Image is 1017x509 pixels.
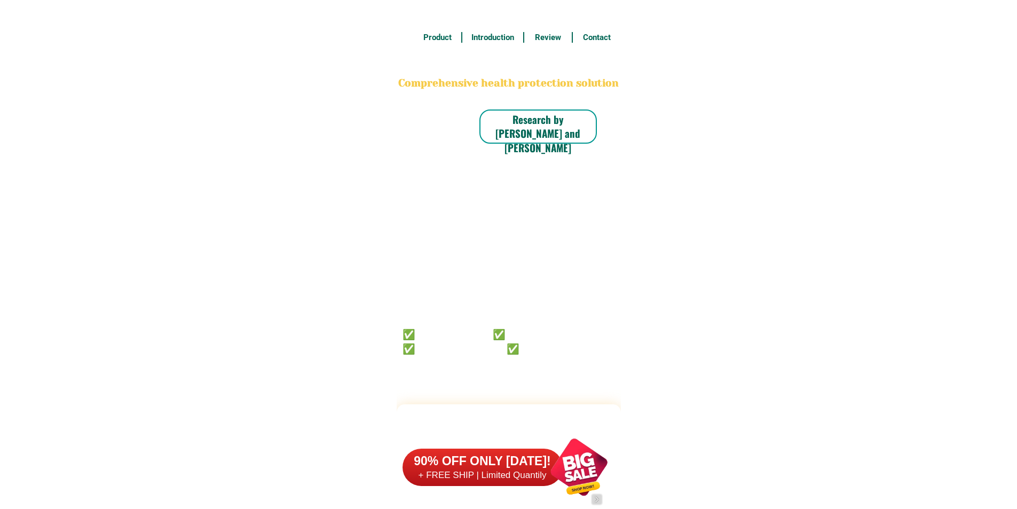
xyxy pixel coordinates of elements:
h3: FREE SHIPPING NATIONWIDE [397,6,621,22]
h2: Comprehensive health protection solution [397,76,621,91]
h6: + FREE SHIP | Limited Quantily [403,469,563,481]
h6: Product [419,32,455,44]
h6: Research by [PERSON_NAME] and [PERSON_NAME] [479,112,597,155]
h2: BONA VITA COFFEE [397,51,621,76]
h6: 90% OFF ONLY [DATE]! [403,453,563,469]
h6: Contact [579,32,615,44]
h6: ✅ 𝙰𝚗𝚝𝚒 𝙲𝚊𝚗𝚌𝚎𝚛 ✅ 𝙰𝚗𝚝𝚒 𝚂𝚝𝚛𝚘𝚔𝚎 ✅ 𝙰𝚗𝚝𝚒 𝙳𝚒𝚊𝚋𝚎𝚝𝚒𝚌 ✅ 𝙳𝚒𝚊𝚋𝚎𝚝𝚎𝚜 [403,326,585,355]
h6: Introduction [468,32,517,44]
h6: Review [530,32,566,44]
h2: FAKE VS ORIGINAL [397,413,621,441]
